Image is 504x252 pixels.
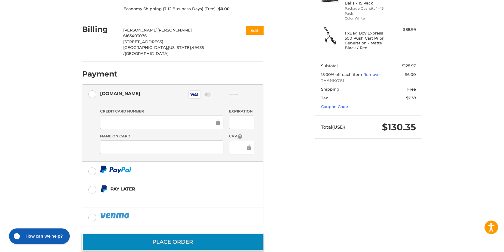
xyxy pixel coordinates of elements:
[168,45,192,50] span: [US_STATE],
[123,39,163,44] span: [STREET_ADDRESS]
[125,51,169,56] span: [GEOGRAPHIC_DATA]
[246,26,263,34] button: Edit
[215,6,230,12] span: $0.00
[402,63,416,68] span: $128.97
[100,109,223,114] label: Credit Card Number
[321,95,328,100] span: Tax
[100,195,226,200] iframe: PayPal Message 2
[100,133,223,139] label: Name on Card
[229,133,254,139] label: CVV
[6,226,72,246] iframe: Gorgias live chat messenger
[321,63,338,68] span: Subtotal
[100,166,131,173] img: PayPal icon
[82,69,118,79] h2: Payment
[123,28,157,32] span: [PERSON_NAME]
[321,78,416,84] span: THANKYOU
[110,184,225,194] div: Pay Later
[100,185,108,193] img: Pay Later icon
[403,72,416,77] span: -$6.00
[382,121,416,133] span: $130.35
[100,212,131,219] img: PayPal icon
[82,25,117,34] h2: Billing
[123,33,147,38] span: 6163403076
[345,6,391,16] li: Package Quantity 1 - 15 Pack
[124,6,215,12] span: Economy Shipping (7-12 Business Days) (Free)
[100,88,140,98] div: [DOMAIN_NAME]
[123,45,168,50] span: [GEOGRAPHIC_DATA],
[321,104,348,109] a: Coupon Code
[157,28,192,32] span: [PERSON_NAME]
[406,95,416,100] span: $7.38
[82,233,263,250] button: Place Order
[321,124,345,130] span: Total (USD)
[392,27,416,33] div: $88.99
[345,31,391,50] h4: 1 x Bag Boy Express 500 Push Cart Prior Generation - Matte Black / Red
[123,45,204,56] span: 49435 /
[407,87,416,91] span: Free
[321,87,339,91] span: Shipping
[454,236,504,252] iframe: Google Customer Reviews
[321,72,363,77] span: 15.00% off each item
[229,109,254,114] label: Expiration
[363,72,380,77] a: Remove
[345,16,391,21] li: Color White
